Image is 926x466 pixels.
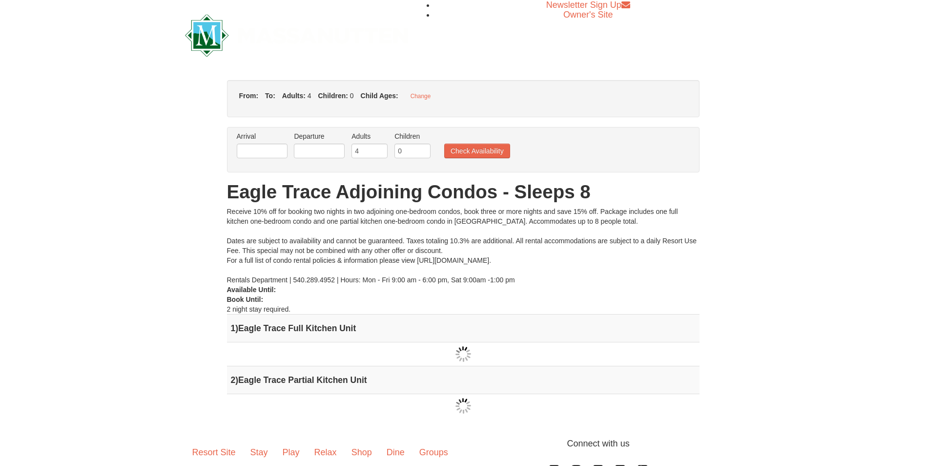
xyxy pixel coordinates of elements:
button: Change [405,90,436,103]
img: wait gif [455,346,471,362]
h4: 1 Eagle Trace Full Kitchen Unit [231,323,696,333]
strong: Child Ages: [361,92,398,100]
a: Massanutten Resort [185,22,409,45]
strong: Adults: [282,92,306,100]
strong: Book Until: [227,296,264,303]
h4: 2 Eagle Trace Partial Kitchen Unit [231,375,696,385]
label: Arrival [237,131,288,141]
button: Check Availability [444,144,510,158]
span: 4 [308,92,311,100]
strong: To: [265,92,275,100]
a: Owner's Site [563,10,613,20]
strong: Available Until: [227,286,276,294]
span: 0 [350,92,354,100]
p: Connect with us [185,437,741,450]
span: 2 night stay required. [227,305,291,313]
span: ) [235,323,238,333]
label: Adults [351,131,388,141]
span: ) [235,375,238,385]
img: Massanutten Resort Logo [185,14,409,57]
label: Departure [294,131,345,141]
strong: From: [239,92,259,100]
img: wait gif [455,398,471,414]
h1: Eagle Trace Adjoining Condos - Sleeps 8 [227,182,700,202]
div: Receive 10% off for booking two nights in two adjoining one-bedroom condos, book three or more ni... [227,207,700,285]
label: Children [394,131,431,141]
strong: Children: [318,92,348,100]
